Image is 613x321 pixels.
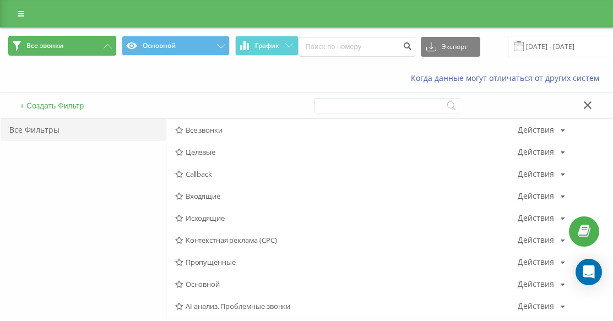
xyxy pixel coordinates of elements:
[518,214,554,222] div: Действия
[175,148,518,156] span: Целевые
[175,280,518,288] span: Основной
[175,192,518,200] span: Входящие
[235,36,299,56] button: График
[580,100,596,112] button: Закрыть
[518,258,554,266] div: Действия
[255,42,279,50] span: График
[518,280,554,288] div: Действия
[175,214,518,222] span: Исходящие
[518,192,554,200] div: Действия
[17,101,87,111] button: + Создать Фильтр
[299,37,415,57] input: Поиск по номеру
[8,36,116,56] button: Все звонки
[576,259,602,285] div: Open Intercom Messenger
[518,126,554,134] div: Действия
[518,236,554,244] div: Действия
[175,126,518,134] span: Все звонки
[518,302,554,310] div: Действия
[175,236,518,244] span: Контекстная реклама (CPC)
[122,36,230,56] button: Основной
[175,170,518,178] span: Callback
[518,170,554,178] div: Действия
[26,41,63,50] span: Все звонки
[411,73,605,83] a: Когда данные могут отличаться от других систем
[1,119,166,141] div: Все Фильтры
[518,148,554,156] div: Действия
[175,302,518,310] span: AI-анализ. Проблемные звонки
[175,258,518,266] span: Пропущенные
[421,37,480,57] button: Экспорт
